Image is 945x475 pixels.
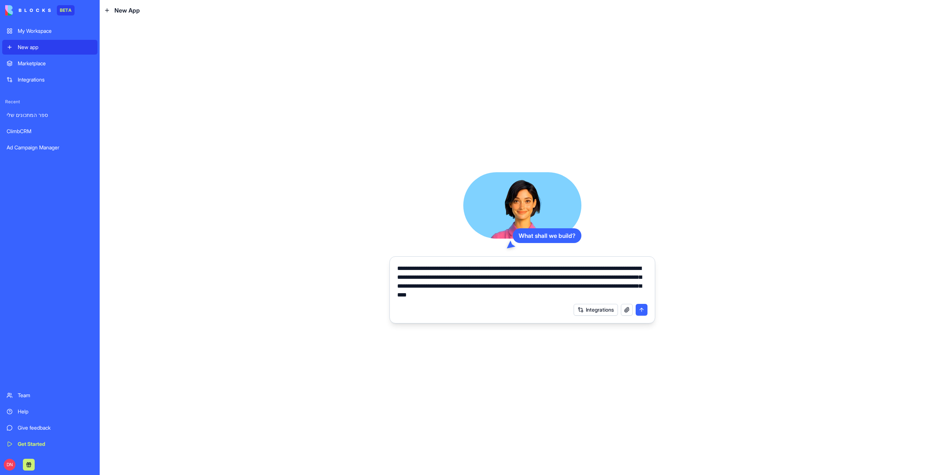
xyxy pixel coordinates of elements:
[2,99,97,105] span: Recent
[513,228,581,243] div: What shall we build?
[2,404,97,419] a: Help
[5,5,75,15] a: BETA
[18,60,93,67] div: Marketplace
[2,140,97,155] a: Ad Campaign Manager
[574,304,618,316] button: Integrations
[18,392,93,399] div: Team
[18,76,93,83] div: Integrations
[2,108,97,122] a: ספר המתכונים שלי
[2,24,97,38] a: My Workspace
[2,56,97,71] a: Marketplace
[18,27,93,35] div: My Workspace
[7,111,93,119] div: ספר המתכונים שלי
[2,40,97,55] a: New app
[4,459,16,471] span: DN
[114,6,140,15] span: New App
[18,424,93,431] div: Give feedback
[2,420,97,435] a: Give feedback
[7,144,93,151] div: Ad Campaign Manager
[2,437,97,451] a: Get Started
[2,388,97,403] a: Team
[57,5,75,15] div: BETA
[5,5,51,15] img: logo
[7,128,93,135] div: ClimbCRM
[2,72,97,87] a: Integrations
[18,440,93,448] div: Get Started
[18,44,93,51] div: New app
[18,408,93,415] div: Help
[2,124,97,139] a: ClimbCRM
